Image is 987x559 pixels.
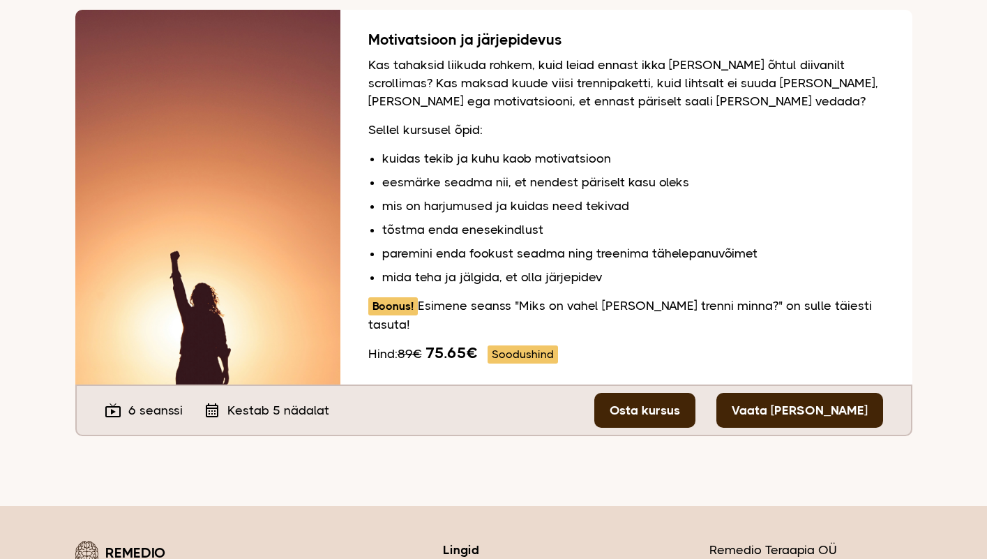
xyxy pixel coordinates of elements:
li: mis on harjumused ja kuidas need tekivad [382,197,884,215]
b: 75.65€ [425,344,477,362]
p: Esimene seanss "Miks on vahel [PERSON_NAME] trenni minna?" on sulle täiesti tasuta! [368,297,884,334]
h2: Motivatsioon ja järjepidevus [368,31,884,49]
div: Kestab 5 nädalat [204,401,329,419]
li: tõstma enda enesekindlust [382,221,884,239]
li: paremini enda fookust seadma ning treenima tähelepanuvõimet [382,244,884,262]
li: eesmärke seadma nii, et nendest päriselt kasu oleks [382,173,884,191]
li: mida teha ja jälgida, et olla järjepidev [382,268,884,286]
i: calendar_month [204,402,220,419]
img: Viis tikku, üks põlenud [75,10,340,385]
span: Soodushind [488,345,558,364]
span: 89€ [398,347,422,361]
p: Sellel kursusel õpid: [368,121,884,139]
a: Vaata [PERSON_NAME] [716,393,883,428]
span: Boonus! [368,297,418,315]
div: 6 seanssi [105,401,183,419]
div: Hind: [368,344,884,364]
a: Osta kursus [594,393,695,428]
h3: Lingid [443,541,626,559]
p: Kas tahaksid liikuda rohkem, kuid leiad ennast ikka [PERSON_NAME] õhtul diivanilt scrollimas? Kas... [368,56,884,110]
li: kuidas tekib ja kuhu kaob motivatsioon [382,149,884,167]
i: live_tv [105,402,121,419]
